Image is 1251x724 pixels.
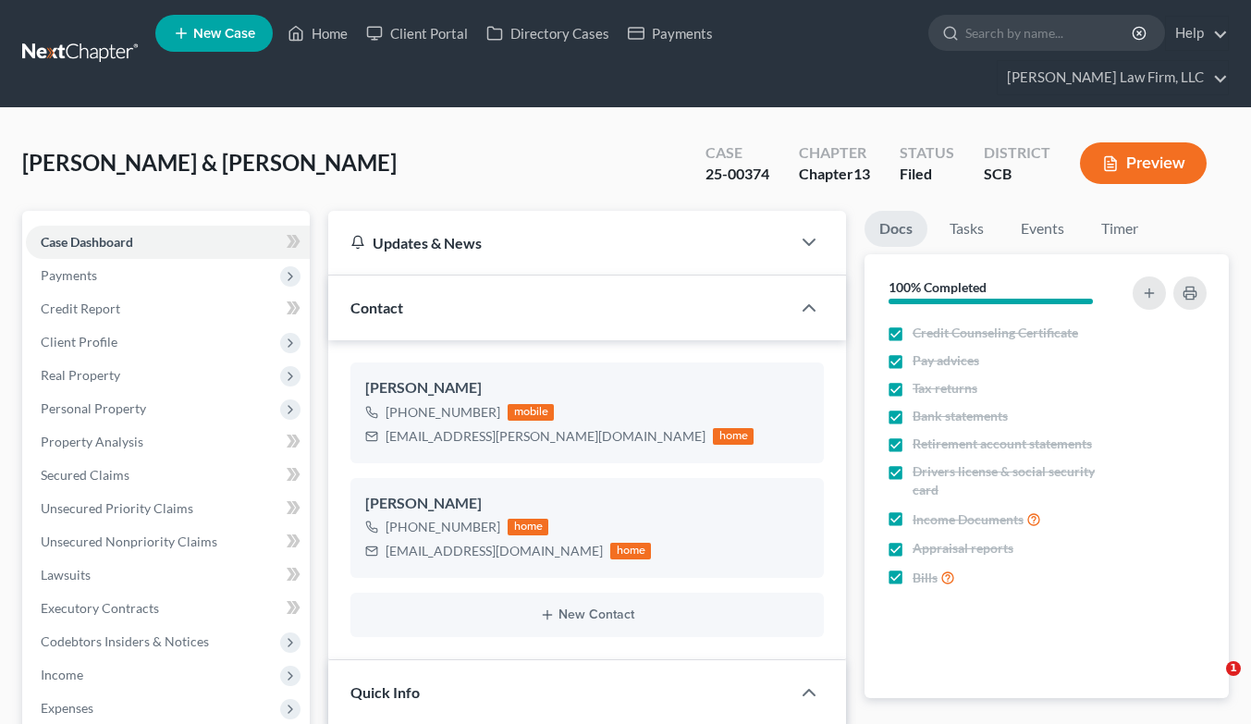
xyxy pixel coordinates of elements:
[41,267,97,283] span: Payments
[1080,142,1207,184] button: Preview
[26,592,310,625] a: Executory Contracts
[705,164,769,185] div: 25-00374
[998,61,1228,94] a: [PERSON_NAME] Law Firm, LLC
[365,377,809,399] div: [PERSON_NAME]
[41,367,120,383] span: Real Property
[1086,211,1153,247] a: Timer
[935,211,999,247] a: Tasks
[913,510,1024,529] span: Income Documents
[799,164,870,185] div: Chapter
[386,542,603,560] div: [EMAIL_ADDRESS][DOMAIN_NAME]
[900,164,954,185] div: Filed
[41,600,159,616] span: Executory Contracts
[900,142,954,164] div: Status
[1226,661,1241,676] span: 1
[1188,661,1233,706] iframe: Intercom live chat
[41,534,217,549] span: Unsecured Nonpriority Claims
[41,700,93,716] span: Expenses
[365,493,809,515] div: [PERSON_NAME]
[799,142,870,164] div: Chapter
[1006,211,1079,247] a: Events
[41,334,117,350] span: Client Profile
[22,149,397,176] span: [PERSON_NAME] & [PERSON_NAME]
[41,567,91,583] span: Lawsuits
[913,569,938,587] span: Bills
[365,607,809,622] button: New Contact
[278,17,357,50] a: Home
[41,434,143,449] span: Property Analysis
[350,299,403,316] span: Contact
[386,518,500,536] div: [PHONE_NUMBER]
[705,142,769,164] div: Case
[913,462,1122,499] span: Drivers license & social security card
[508,404,554,421] div: mobile
[913,379,977,398] span: Tax returns
[357,17,477,50] a: Client Portal
[193,27,255,41] span: New Case
[619,17,722,50] a: Payments
[865,211,927,247] a: Docs
[713,428,754,445] div: home
[26,492,310,525] a: Unsecured Priority Claims
[26,525,310,558] a: Unsecured Nonpriority Claims
[610,543,651,559] div: home
[26,425,310,459] a: Property Analysis
[26,459,310,492] a: Secured Claims
[41,633,209,649] span: Codebtors Insiders & Notices
[1166,17,1228,50] a: Help
[984,142,1050,164] div: District
[913,435,1092,453] span: Retirement account statements
[350,683,420,701] span: Quick Info
[41,667,83,682] span: Income
[350,233,768,252] div: Updates & News
[508,519,548,535] div: home
[984,164,1050,185] div: SCB
[913,539,1013,558] span: Appraisal reports
[41,500,193,516] span: Unsecured Priority Claims
[41,467,129,483] span: Secured Claims
[913,351,979,370] span: Pay advices
[965,16,1134,50] input: Search by name...
[913,324,1078,342] span: Credit Counseling Certificate
[477,17,619,50] a: Directory Cases
[41,400,146,416] span: Personal Property
[889,279,987,295] strong: 100% Completed
[913,407,1008,425] span: Bank statements
[41,234,133,250] span: Case Dashboard
[853,165,870,182] span: 13
[386,403,500,422] div: [PHONE_NUMBER]
[386,427,705,446] div: [EMAIL_ADDRESS][PERSON_NAME][DOMAIN_NAME]
[41,301,120,316] span: Credit Report
[26,558,310,592] a: Lawsuits
[26,226,310,259] a: Case Dashboard
[26,292,310,325] a: Credit Report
